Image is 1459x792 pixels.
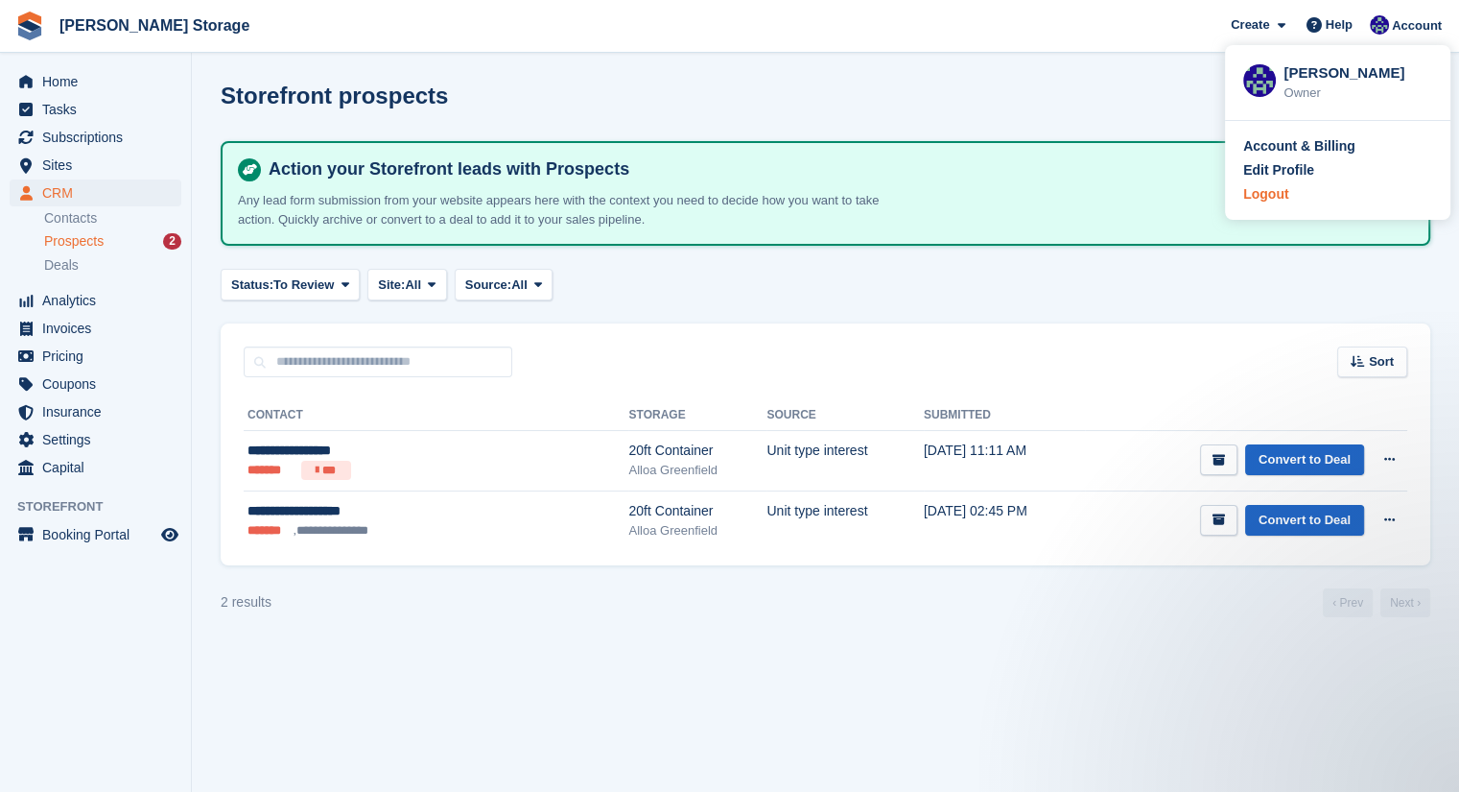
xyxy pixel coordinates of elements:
[1283,62,1432,80] div: [PERSON_NAME]
[10,521,181,548] a: menu
[924,491,1085,550] td: [DATE] 02:45 PM
[163,233,181,250] div: 2
[924,431,1085,492] td: [DATE] 11:11 AM
[1243,64,1276,97] img: Ross Watt
[10,180,181,206] a: menu
[367,269,447,300] button: Site: All
[10,152,181,179] a: menu
[42,371,157,397] span: Coupons
[44,231,181,252] a: Prospects 2
[1243,136,1355,156] div: Account & Billing
[42,96,157,123] span: Tasks
[766,400,923,431] th: Source
[1243,136,1432,156] a: Account & Billing
[10,426,181,453] a: menu
[42,454,157,481] span: Capital
[455,269,553,300] button: Source: All
[10,371,181,397] a: menu
[231,276,273,295] span: Status:
[1392,16,1442,36] span: Account
[766,491,923,550] td: Unit type interest
[221,592,271,612] div: 2 results
[10,96,181,123] a: menu
[1283,84,1432,103] div: Owner
[10,454,181,481] a: menu
[17,497,191,516] span: Storefront
[44,232,104,251] span: Prospects
[261,158,1413,180] h4: Action your Storefront leads with Prospects
[1243,184,1288,204] div: Logout
[628,501,766,521] div: 20ft Container
[511,276,528,295] span: All
[42,124,157,151] span: Subscriptions
[10,287,181,314] a: menu
[405,276,421,295] span: All
[42,287,157,314] span: Analytics
[10,315,181,342] a: menu
[52,10,257,41] a: [PERSON_NAME] Storage
[1243,160,1432,180] a: Edit Profile
[42,343,157,370] span: Pricing
[44,256,79,275] span: Deals
[628,400,766,431] th: Storage
[766,431,923,492] td: Unit type interest
[158,523,181,546] a: Preview store
[628,521,766,540] div: Alloa Greenfield
[1245,444,1364,476] a: Convert to Deal
[378,276,405,295] span: Site:
[15,12,44,40] img: stora-icon-8386f47178a22dfd0bd8f6a31ec36ba5ce8667c1dd55bd0f319d3a0aa187defe.svg
[273,276,334,295] span: To Review
[10,68,181,95] a: menu
[1380,588,1430,617] a: Next
[221,269,360,300] button: Status: To Review
[465,276,511,295] span: Source:
[42,315,157,342] span: Invoices
[42,521,157,548] span: Booking Portal
[42,398,157,425] span: Insurance
[628,461,766,480] div: Alloa Greenfield
[42,152,157,179] span: Sites
[1326,15,1353,35] span: Help
[10,124,181,151] a: menu
[238,191,909,228] p: Any lead form submission from your website appears here with the context you need to decide how y...
[10,343,181,370] a: menu
[1323,588,1373,617] a: Previous
[924,400,1085,431] th: Submitted
[221,83,448,108] h1: Storefront prospects
[42,426,157,453] span: Settings
[44,209,181,228] a: Contacts
[10,398,181,425] a: menu
[1243,160,1314,180] div: Edit Profile
[1319,588,1434,617] nav: Page
[44,255,181,276] a: Deals
[1369,352,1394,372] span: Sort
[1243,184,1432,204] a: Logout
[244,400,628,431] th: Contact
[628,441,766,461] div: 20ft Container
[1245,505,1364,537] a: Convert to Deal
[42,180,157,206] span: CRM
[42,68,157,95] span: Home
[1370,15,1389,35] img: Ross Watt
[1231,15,1269,35] span: Create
